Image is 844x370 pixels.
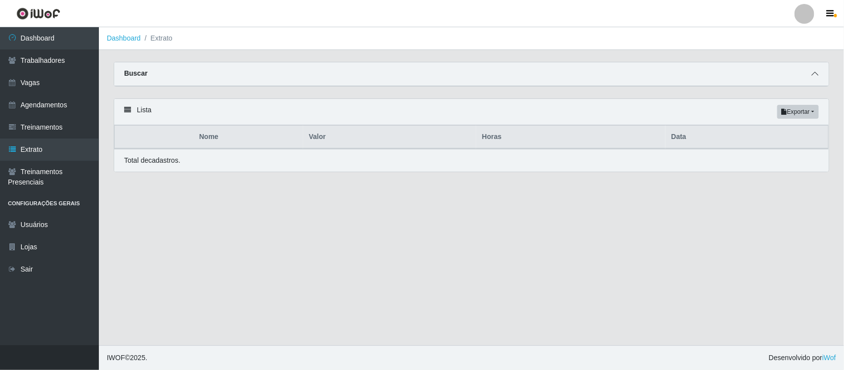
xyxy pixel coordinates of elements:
button: Exportar [777,105,819,119]
li: Extrato [141,33,173,44]
th: Data [666,126,829,149]
th: Nome [115,126,303,149]
nav: breadcrumb [99,27,844,50]
a: Dashboard [107,34,141,42]
img: CoreUI Logo [16,7,60,20]
strong: Buscar [124,69,147,77]
span: © 2025 . [107,353,147,363]
p: Total de cadastros. [124,155,180,166]
th: Horas [476,126,666,149]
span: Desenvolvido por [769,353,836,363]
div: Lista [114,99,829,125]
span: IWOF [107,354,125,362]
a: iWof [822,354,836,362]
th: Valor [303,126,476,149]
